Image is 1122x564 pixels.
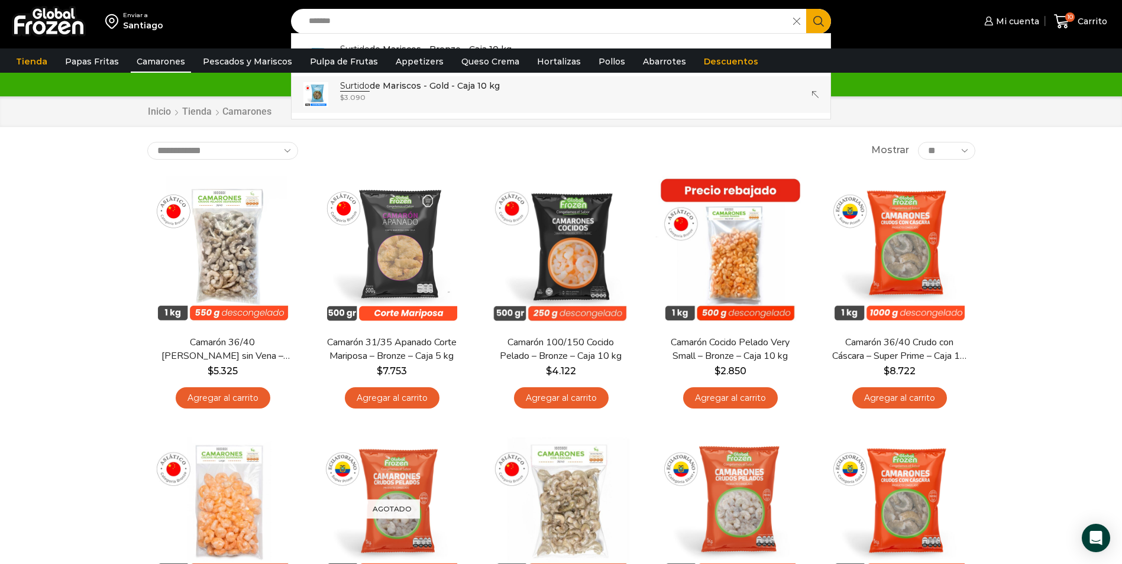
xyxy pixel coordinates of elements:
a: Pollos [593,50,631,73]
a: 10 Carrito [1051,8,1110,35]
a: Mi cuenta [981,9,1039,33]
div: Open Intercom Messenger [1082,524,1110,552]
a: Camarones [131,50,191,73]
span: $ [714,365,720,377]
a: Descuentos [698,50,764,73]
strong: Surtido [340,44,370,55]
span: $ [208,365,214,377]
span: Mostrar [871,144,909,157]
a: Pescados y Mariscos [197,50,298,73]
a: Camarón 31/35 Apanado Corte Mariposa – Bronze – Caja 5 kg [324,336,460,363]
img: address-field-icon.svg [105,11,123,31]
p: de Mariscos - Gold - Caja 10 kg [340,79,500,92]
a: Camarón 36/40 [PERSON_NAME] sin Vena – Bronze – Caja 10 kg [154,336,290,363]
p: Agotado [364,500,420,519]
a: Tienda [10,50,53,73]
a: Camarón Cocido Pelado Very Small – Bronze – Caja 10 kg [662,336,798,363]
a: Agregar al carrito: “Camarón 31/35 Apanado Corte Mariposa - Bronze - Caja 5 kg” [345,387,439,409]
div: Enviar a [123,11,163,20]
a: Inicio [147,105,172,119]
h1: Camarones [222,106,271,117]
nav: Breadcrumb [147,105,271,119]
bdi: 7.753 [377,365,407,377]
a: Abarrotes [637,50,692,73]
p: de Mariscos - Bronze - Caja 10 kg [340,43,512,56]
a: Tienda [182,105,212,119]
bdi: 4.122 [546,365,576,377]
bdi: 3.090 [340,93,366,102]
a: Camarón 100/150 Cocido Pelado – Bronze – Caja 10 kg [493,336,629,363]
bdi: 5.325 [208,365,238,377]
a: Agregar al carrito: “Camarón Cocido Pelado Very Small - Bronze - Caja 10 kg” [683,387,778,409]
a: Papas Fritas [59,50,125,73]
span: $ [546,365,552,377]
a: Queso Crema [455,50,525,73]
a: Appetizers [390,50,450,73]
a: Surtidode Mariscos - Bronze - Caja 10 kg $2.780 [292,40,831,76]
a: Camarón 36/40 Crudo con Cáscara – Super Prime – Caja 10 kg [831,336,967,363]
div: Santiago [123,20,163,31]
a: Agregar al carrito: “Camarón 100/150 Cocido Pelado - Bronze - Caja 10 kg” [514,387,609,409]
a: Surtidode Mariscos - Gold - Caja 10 kg $3.090 [292,76,831,113]
bdi: 8.722 [884,365,916,377]
a: Pulpa de Frutas [304,50,384,73]
select: Pedido de la tienda [147,142,298,160]
a: Hortalizas [531,50,587,73]
bdi: 2.850 [714,365,746,377]
strong: Surtido [340,80,370,92]
button: Search button [806,9,831,34]
a: Agregar al carrito: “Camarón 36/40 Crudo Pelado sin Vena - Bronze - Caja 10 kg” [176,387,270,409]
span: $ [884,365,890,377]
span: 10 [1065,12,1075,22]
span: $ [377,365,383,377]
span: $ [340,93,344,102]
span: Carrito [1075,15,1107,27]
span: Mi cuenta [993,15,1039,27]
a: Agregar al carrito: “Camarón 36/40 Crudo con Cáscara - Super Prime - Caja 10 kg” [852,387,947,409]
